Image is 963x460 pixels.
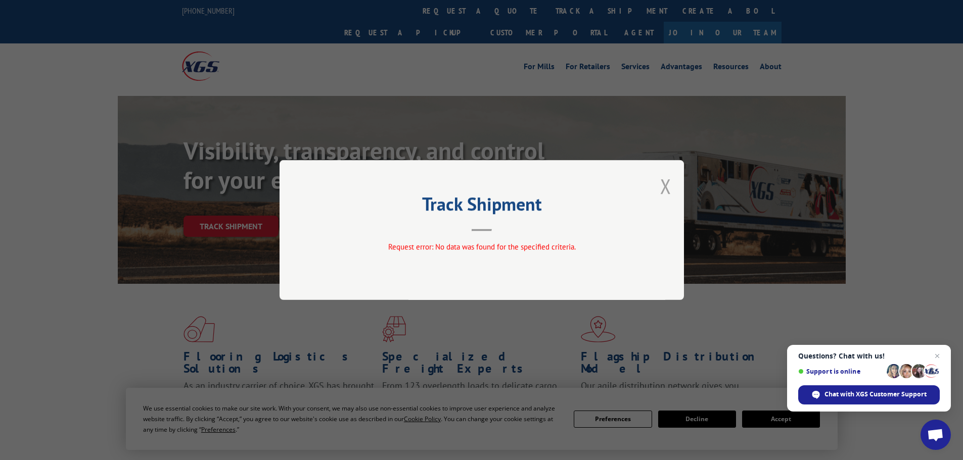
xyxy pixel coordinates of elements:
div: Chat with XGS Customer Support [798,385,940,404]
span: Request error: No data was found for the specified criteria. [388,242,575,251]
span: Questions? Chat with us! [798,352,940,360]
h2: Track Shipment [330,197,633,216]
span: Close chat [931,350,943,362]
span: Chat with XGS Customer Support [824,390,927,399]
button: Close modal [660,173,671,199]
div: Open chat [921,420,951,450]
span: Support is online [798,368,883,375]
